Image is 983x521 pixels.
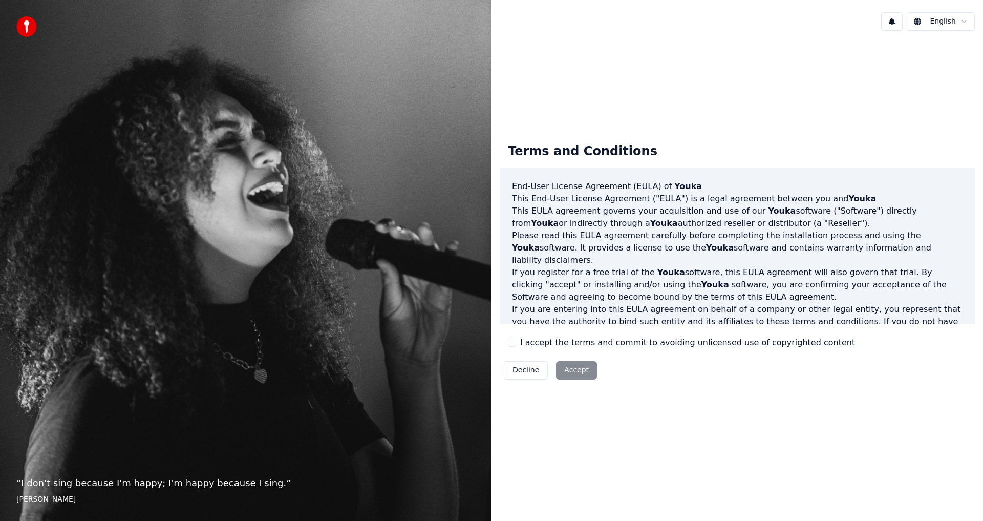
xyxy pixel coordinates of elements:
[768,206,796,216] span: Youka
[701,280,729,289] span: Youka
[16,476,475,490] p: “ I don't sing because I'm happy; I'm happy because I sing. ”
[512,205,963,230] p: This EULA agreement governs your acquisition and use of our software ("Software") directly from o...
[512,180,963,193] h3: End-User License Agreement (EULA) of
[500,135,666,168] div: Terms and Conditions
[16,16,37,37] img: youka
[848,194,876,203] span: Youka
[512,243,540,253] span: Youka
[650,218,678,228] span: Youka
[16,494,475,505] footer: [PERSON_NAME]
[657,267,685,277] span: Youka
[512,266,963,303] p: If you register for a free trial of the software, this EULA agreement will also govern that trial...
[504,361,548,380] button: Decline
[520,337,855,349] label: I accept the terms and commit to avoiding unlicensed use of copyrighted content
[512,193,963,205] p: This End-User License Agreement ("EULA") is a legal agreement between you and
[512,230,963,266] p: Please read this EULA agreement carefully before completing the installation process and using th...
[674,181,702,191] span: Youka
[512,303,963,352] p: If you are entering into this EULA agreement on behalf of a company or other legal entity, you re...
[706,243,734,253] span: Youka
[531,218,559,228] span: Youka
